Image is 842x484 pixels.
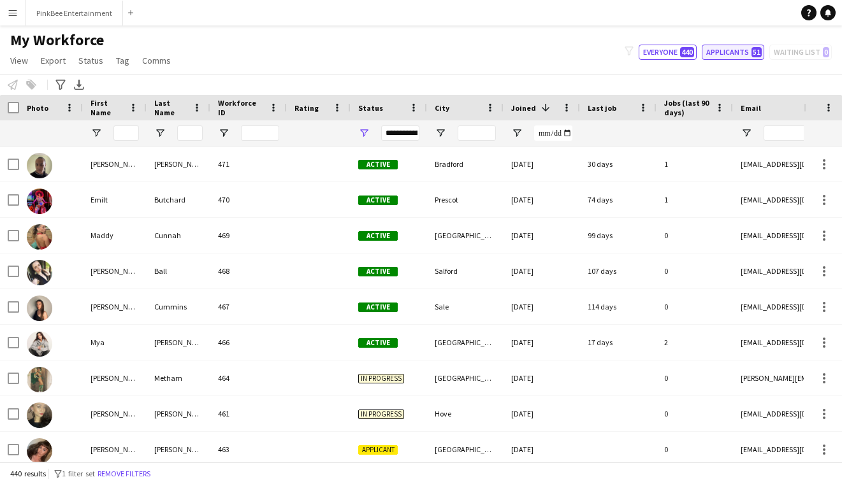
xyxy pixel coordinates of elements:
[358,338,398,348] span: Active
[95,467,153,481] button: Remove filters
[358,103,383,113] span: Status
[147,325,210,360] div: [PERSON_NAME]
[511,127,523,139] button: Open Filter Menu
[111,52,134,69] a: Tag
[210,182,287,217] div: 470
[83,253,147,288] div: [PERSON_NAME]
[210,146,287,181] div: 471
[218,98,264,117] span: Workforce ID
[504,396,580,431] div: [DATE]
[26,1,123,25] button: PinkBee Entertainment
[83,325,147,360] div: Mya
[241,125,279,141] input: Workforce ID Filter Input
[27,153,52,178] img: Steve Bruce
[511,103,536,113] span: Joined
[427,253,504,288] div: Salford
[78,55,103,66] span: Status
[657,360,733,395] div: 0
[10,55,28,66] span: View
[147,182,210,217] div: Butchard
[427,396,504,431] div: Hove
[210,432,287,467] div: 463
[218,127,229,139] button: Open Filter Menu
[657,253,733,288] div: 0
[358,196,398,205] span: Active
[657,432,733,467] div: 0
[27,189,52,214] img: Emilt Butchard
[210,325,287,360] div: 466
[27,260,52,285] img: Lara-Jayne Ball
[580,146,657,181] div: 30 days
[27,402,52,428] img: Jade Hopper
[504,360,580,395] div: [DATE]
[210,396,287,431] div: 461
[588,103,616,113] span: Last job
[657,182,733,217] div: 1
[657,325,733,360] div: 2
[358,374,404,383] span: In progress
[435,103,449,113] span: City
[680,47,694,57] span: 440
[504,289,580,324] div: [DATE]
[427,289,504,324] div: Sale
[62,469,95,478] span: 1 filter set
[53,77,68,92] app-action-btn: Advanced filters
[154,127,166,139] button: Open Filter Menu
[83,289,147,324] div: [PERSON_NAME]
[427,325,504,360] div: [GEOGRAPHIC_DATA]
[147,432,210,467] div: [PERSON_NAME]
[83,146,147,181] div: [PERSON_NAME]
[504,325,580,360] div: [DATE]
[657,218,733,253] div: 0
[27,438,52,464] img: Jamie Irwin
[427,146,504,181] div: Bradford
[580,182,657,217] div: 74 days
[147,146,210,181] div: [PERSON_NAME]
[83,182,147,217] div: Emilt
[639,45,697,60] button: Everyone440
[358,302,398,312] span: Active
[154,98,187,117] span: Last Name
[147,396,210,431] div: [PERSON_NAME]
[210,360,287,395] div: 464
[177,125,203,141] input: Last Name Filter Input
[427,360,504,395] div: [GEOGRAPHIC_DATA]
[504,146,580,181] div: [DATE]
[36,52,71,69] a: Export
[358,127,370,139] button: Open Filter Menu
[427,182,504,217] div: Prescot
[91,98,124,117] span: First Name
[5,52,33,69] a: View
[741,127,752,139] button: Open Filter Menu
[210,218,287,253] div: 469
[294,103,319,113] span: Rating
[142,55,171,66] span: Comms
[73,52,108,69] a: Status
[27,103,48,113] span: Photo
[147,218,210,253] div: Cunnah
[83,360,147,395] div: [PERSON_NAME]
[83,432,147,467] div: [PERSON_NAME]
[113,125,139,141] input: First Name Filter Input
[71,77,87,92] app-action-btn: Export XLSX
[210,253,287,288] div: 468
[147,360,210,395] div: Metham
[458,125,496,141] input: City Filter Input
[580,218,657,253] div: 99 days
[427,218,504,253] div: [GEOGRAPHIC_DATA]
[657,146,733,181] div: 1
[504,253,580,288] div: [DATE]
[137,52,176,69] a: Comms
[580,289,657,324] div: 114 days
[751,47,762,57] span: 51
[358,409,404,419] span: In progress
[358,445,398,455] span: Applicant
[27,367,52,392] img: Harriet Metham
[147,289,210,324] div: Cummins
[504,218,580,253] div: [DATE]
[741,103,761,113] span: Email
[41,55,66,66] span: Export
[210,289,287,324] div: 467
[83,218,147,253] div: Maddy
[27,295,52,321] img: Molly Cummins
